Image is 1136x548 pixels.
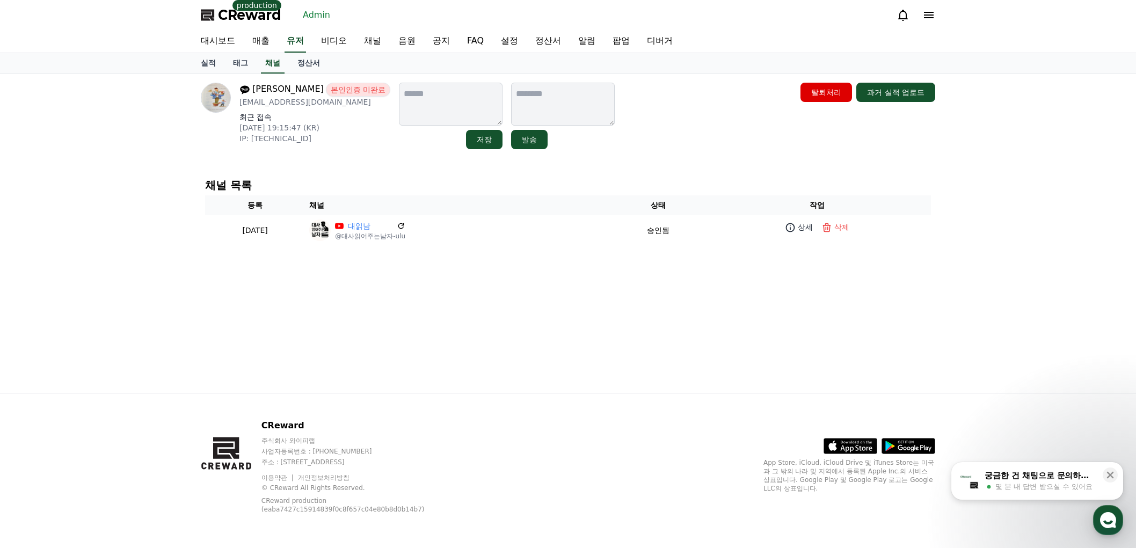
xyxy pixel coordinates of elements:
a: 비디오 [312,30,355,53]
span: CReward [218,6,281,24]
a: FAQ [458,30,492,53]
a: 정산서 [527,30,570,53]
p: @대사읽어주는남자-ulu [335,232,405,240]
button: 저장 [466,130,503,149]
p: 사업자등록번호 : [PHONE_NUMBER] [261,447,450,456]
p: 주식회사 와이피랩 [261,436,450,445]
p: CReward [261,419,450,432]
a: 설정 [492,30,527,53]
a: 실적 [192,53,224,74]
p: 주소 : [STREET_ADDRESS] [261,458,450,466]
a: 유저 [285,30,306,53]
th: 등록 [205,195,305,215]
p: [DATE] [209,225,301,236]
img: 대읽남 [309,220,331,241]
a: 개인정보처리방침 [298,474,349,481]
button: 과거 실적 업로드 [856,83,935,102]
a: 공지 [424,30,458,53]
button: 탈퇴처리 [800,83,852,102]
p: 최근 접속 [239,112,390,122]
th: 채널 [305,195,612,215]
a: CReward [201,6,281,24]
p: 승인됨 [647,225,669,236]
span: 본인인증 미완료 [326,83,390,97]
p: IP: [TECHNICAL_ID] [239,133,390,144]
p: CReward production (eaba7427c15914839f0c8f657c04e80b8d0b14b7) [261,496,433,514]
th: 상태 [613,195,704,215]
a: 이용약관 [261,474,295,481]
a: 알림 [570,30,604,53]
a: 매출 [244,30,278,53]
a: 음원 [390,30,424,53]
p: 삭제 [834,222,849,233]
a: Admin [298,6,334,24]
a: 팝업 [604,30,638,53]
a: 대시보드 [192,30,244,53]
p: App Store, iCloud, iCloud Drive 및 iTunes Store는 미국과 그 밖의 나라 및 지역에서 등록된 Apple Inc.의 서비스 상표입니다. Goo... [763,458,935,493]
span: [PERSON_NAME] [252,83,324,97]
a: 채널 [355,30,390,53]
p: [DATE] 19:15:47 (KR) [239,122,390,133]
h4: 채널 목록 [205,179,931,191]
img: profile image [201,83,231,113]
button: 삭제 [819,220,851,235]
a: 상세 [783,220,815,235]
a: 태그 [224,53,257,74]
a: 대읽남 [348,221,392,232]
p: 상세 [798,222,813,233]
a: 정산서 [289,53,329,74]
a: 디버거 [638,30,681,53]
button: 발송 [511,130,548,149]
th: 작업 [704,195,931,215]
a: 채널 [261,53,285,74]
p: © CReward All Rights Reserved. [261,484,450,492]
p: [EMAIL_ADDRESS][DOMAIN_NAME] [239,97,390,107]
